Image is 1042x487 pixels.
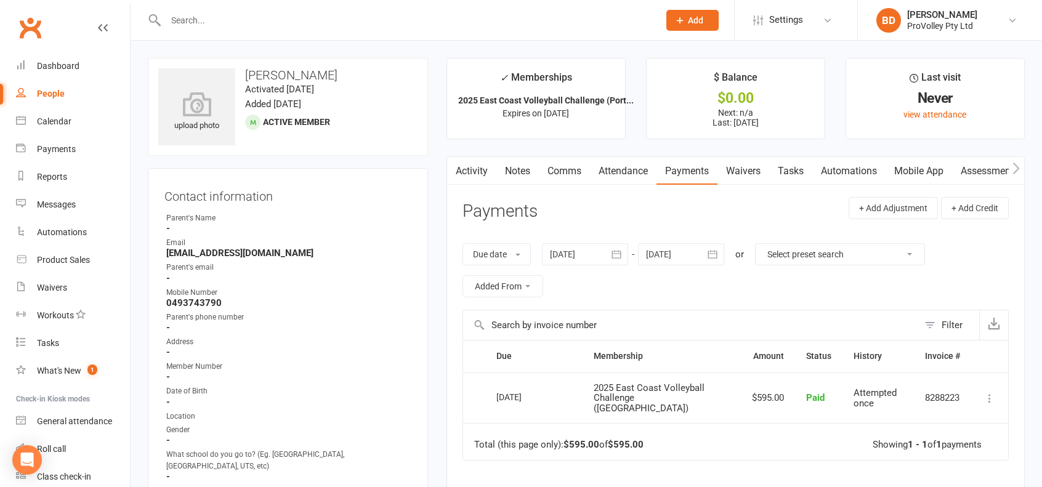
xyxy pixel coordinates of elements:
div: Messages [37,199,76,209]
div: Gender [166,424,411,436]
a: Activity [447,157,496,185]
strong: 1 [936,439,942,450]
span: Settings [769,6,803,34]
div: Roll call [37,444,66,454]
div: What's New [37,366,81,376]
div: Memberships [500,70,572,92]
span: Add [688,15,703,25]
h3: Contact information [164,185,411,203]
div: Parent's Name [166,212,411,224]
strong: 1 - 1 [908,439,927,450]
a: Waivers [717,157,769,185]
span: Paid [806,392,825,403]
a: Mobile App [886,157,952,185]
a: Workouts [16,302,130,329]
a: Payments [16,135,130,163]
div: Filter [942,318,963,332]
a: Clubworx [15,12,46,43]
div: Parent's phone number [166,312,411,323]
th: Due [485,340,583,372]
div: Reports [37,172,67,182]
strong: - [166,396,411,408]
div: [PERSON_NAME] [907,9,977,20]
div: People [37,89,65,99]
div: Automations [37,227,87,237]
a: Messages [16,191,130,219]
a: Comms [539,157,590,185]
div: upload photo [158,92,235,132]
button: Add [666,10,719,31]
div: BD [876,8,901,33]
th: Invoice # [914,340,971,372]
div: Parent's email [166,262,411,273]
strong: - [166,347,411,358]
div: Date of Birth [166,385,411,397]
strong: - [166,471,411,482]
strong: $595.00 [563,439,599,450]
a: Automations [16,219,130,246]
button: + Add Credit [941,197,1009,219]
div: Waivers [37,283,67,292]
a: Attendance [590,157,656,185]
input: Search by invoice number [463,310,918,340]
td: $595.00 [741,372,795,424]
div: or [735,247,744,262]
div: ProVolley Pty Ltd [907,20,977,31]
strong: - [166,223,411,234]
th: History [842,340,914,372]
th: Amount [741,340,795,372]
a: view attendance [903,110,966,119]
div: Address [166,336,411,348]
i: ✓ [500,72,508,84]
button: Added From [462,275,543,297]
strong: - [166,273,411,284]
div: Total (this page only): of [474,440,644,450]
div: Class check-in [37,472,91,481]
a: Tasks [16,329,130,357]
div: Mobile Number [166,287,411,299]
h3: Payments [462,202,538,221]
div: Email [166,237,411,249]
strong: - [166,371,411,382]
button: Due date [462,243,531,265]
a: Tasks [769,157,812,185]
a: Roll call [16,435,130,463]
strong: 0493743790 [166,297,411,308]
div: Calendar [37,116,71,126]
button: + Add Adjustment [849,197,938,219]
a: Product Sales [16,246,130,274]
a: Dashboard [16,52,130,80]
a: What's New1 [16,357,130,385]
a: Automations [812,157,886,185]
a: Notes [496,157,539,185]
td: 8288223 [914,372,971,424]
span: 2025 East Coast Volleyball Challenge ([GEOGRAPHIC_DATA]) [594,382,705,414]
time: Added [DATE] [245,99,301,110]
a: Reports [16,163,130,191]
div: Tasks [37,338,59,348]
div: Dashboard [37,61,79,71]
time: Activated [DATE] [245,84,314,95]
a: General attendance kiosk mode [16,408,130,435]
div: Payments [37,144,76,154]
h3: [PERSON_NAME] [158,68,418,82]
span: Attempted once [854,387,897,409]
div: Workouts [37,310,74,320]
div: [DATE] [496,387,553,406]
div: Last visit [910,70,961,92]
span: 1 [87,364,97,375]
div: Location [166,411,411,422]
div: Open Intercom Messenger [12,445,42,475]
div: Member Number [166,361,411,372]
strong: [EMAIL_ADDRESS][DOMAIN_NAME] [166,248,411,259]
a: Calendar [16,108,130,135]
div: What school do you go to? (Eg. [GEOGRAPHIC_DATA], [GEOGRAPHIC_DATA], UTS, etc) [166,449,411,472]
div: General attendance [37,416,112,426]
strong: - [166,322,411,333]
div: $ Balance [714,70,757,92]
input: Search... [162,12,650,29]
button: Filter [918,310,979,340]
div: $0.00 [658,92,814,105]
a: Waivers [16,274,130,302]
a: People [16,80,130,108]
